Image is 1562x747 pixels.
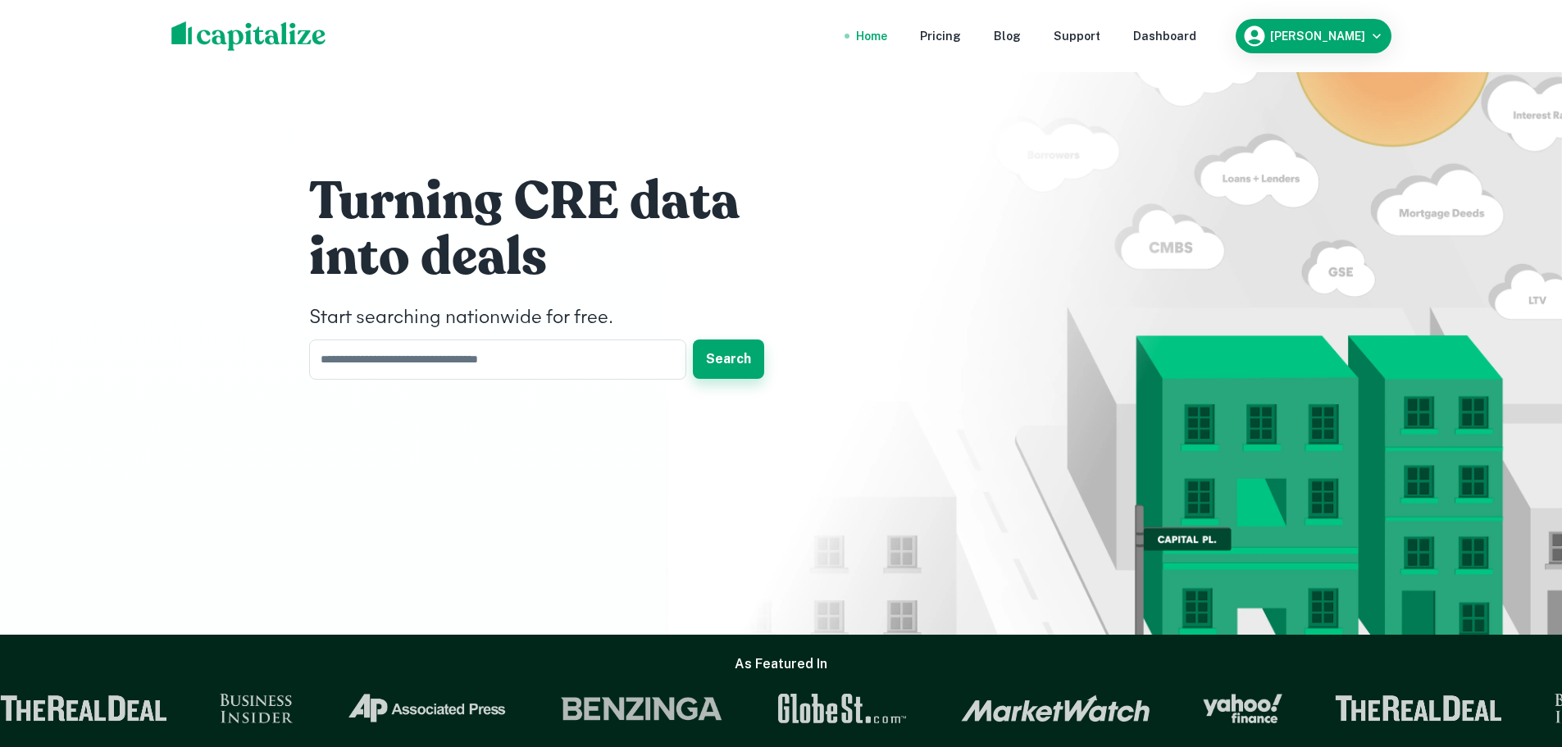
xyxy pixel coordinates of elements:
[1236,19,1391,53] button: [PERSON_NAME]
[342,694,503,723] img: Associated Press
[1270,30,1365,42] h6: [PERSON_NAME]
[693,339,764,379] button: Search
[1054,27,1100,45] a: Support
[556,694,720,723] img: Benzinga
[171,21,326,51] img: capitalize-logo.png
[309,303,801,333] h4: Start searching nationwide for free.
[1480,616,1562,695] iframe: Chat Widget
[309,225,801,290] h1: into deals
[772,694,905,723] img: GlobeSt
[1133,27,1196,45] a: Dashboard
[994,27,1021,45] a: Blog
[216,694,289,723] img: Business Insider
[1199,694,1278,723] img: Yahoo Finance
[920,27,961,45] a: Pricing
[856,27,887,45] a: Home
[1332,695,1499,722] img: The Real Deal
[735,654,827,674] h6: As Featured In
[309,169,801,235] h1: Turning CRE data
[957,695,1146,722] img: Market Watch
